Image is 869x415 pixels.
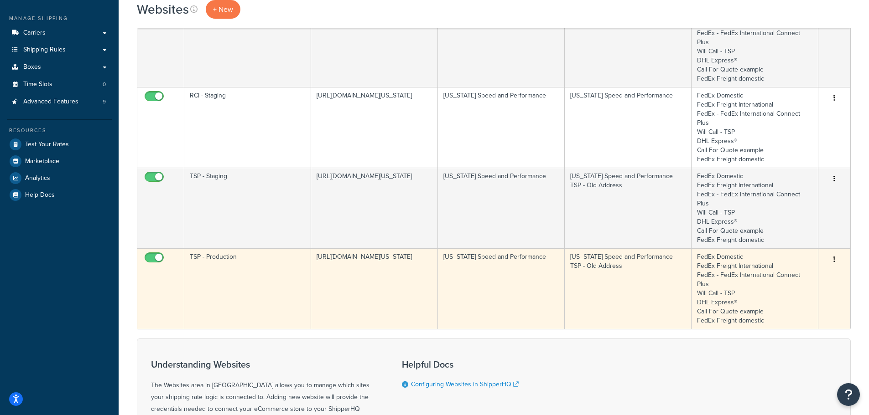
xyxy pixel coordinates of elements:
[25,141,69,149] span: Test Your Rates
[565,87,692,168] td: [US_STATE] Speed and Performance
[692,87,818,168] td: FedEx Domestic FedEx Freight International FedEx - FedEx International Connect Plus Will Call - T...
[25,191,55,199] span: Help Docs
[565,248,692,329] td: [US_STATE] Speed and Performance TSP - Old Address
[438,168,565,248] td: [US_STATE] Speed and Performance
[137,0,189,18] h1: Websites
[184,248,311,329] td: TSP - Production
[184,168,311,248] td: TSP - Staging
[311,87,438,168] td: [URL][DOMAIN_NAME][US_STATE]
[7,76,112,93] a: Time Slots 0
[23,46,66,54] span: Shipping Rules
[151,359,379,369] h3: Understanding Websites
[7,187,112,203] a: Help Docs
[23,63,41,71] span: Boxes
[7,153,112,169] a: Marketplace
[25,174,50,182] span: Analytics
[7,136,112,153] a: Test Your Rates
[7,170,112,186] a: Analytics
[213,4,233,15] span: + New
[23,29,46,37] span: Carriers
[692,168,818,248] td: FedEx Domestic FedEx Freight International FedEx - FedEx International Connect Plus Will Call - T...
[692,248,818,329] td: FedEx Domestic FedEx Freight International FedEx - FedEx International Connect Plus Will Call - T...
[7,93,112,110] li: Advanced Features
[438,87,565,168] td: [US_STATE] Speed and Performance
[23,98,78,106] span: Advanced Features
[7,76,112,93] li: Time Slots
[402,359,519,369] h3: Helpful Docs
[438,6,565,87] td: [US_STATE] Speed and Performance
[7,127,112,134] div: Resources
[7,59,112,76] a: Boxes
[565,6,692,87] td: [US_STATE] Speed and Performance
[103,98,106,106] span: 9
[311,168,438,248] td: [URL][DOMAIN_NAME][US_STATE]
[7,15,112,22] div: Manage Shipping
[7,25,112,41] a: Carriers
[411,379,519,389] a: Configuring Websites in ShipperHQ
[103,81,106,88] span: 0
[25,158,59,165] span: Marketplace
[7,93,112,110] a: Advanced Features 9
[311,6,438,87] td: [URL][DOMAIN_NAME]
[837,383,860,406] button: Open Resource Center
[311,248,438,329] td: [URL][DOMAIN_NAME][US_STATE]
[184,87,311,168] td: RCI - Staging
[438,248,565,329] td: [US_STATE] Speed and Performance
[23,81,52,88] span: Time Slots
[184,6,311,87] td: EAH - Master Account
[565,168,692,248] td: [US_STATE] Speed and Performance TSP - Old Address
[7,41,112,58] a: Shipping Rules
[692,6,818,87] td: FedEx Domestic FedEx Freight International FedEx - FedEx International Connect Plus Will Call - T...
